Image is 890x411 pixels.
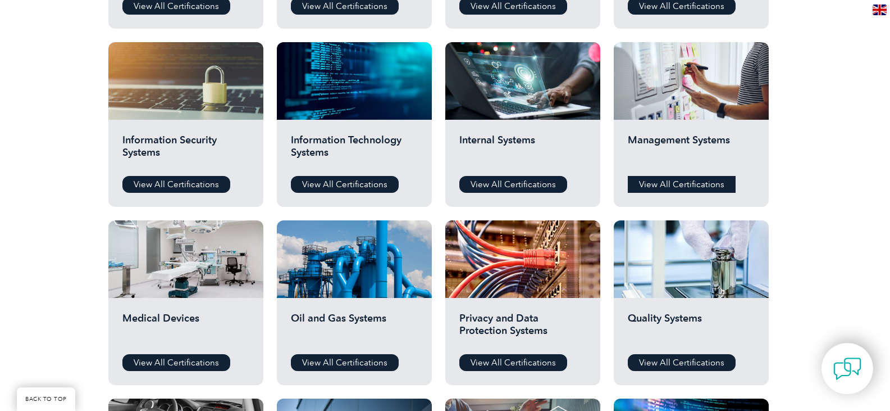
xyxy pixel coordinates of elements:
[122,354,230,371] a: View All Certifications
[628,176,736,193] a: View All Certifications
[459,134,586,168] h2: Internal Systems
[833,355,861,383] img: contact-chat.png
[459,176,567,193] a: View All Certifications
[291,354,399,371] a: View All Certifications
[291,134,418,168] h2: Information Technology Systems
[291,312,418,346] h2: Oil and Gas Systems
[459,312,586,346] h2: Privacy and Data Protection Systems
[628,354,736,371] a: View All Certifications
[122,134,249,168] h2: Information Security Systems
[17,387,75,411] a: BACK TO TOP
[628,312,755,346] h2: Quality Systems
[291,176,399,193] a: View All Certifications
[459,354,567,371] a: View All Certifications
[122,176,230,193] a: View All Certifications
[628,134,755,168] h2: Management Systems
[873,4,887,15] img: en
[122,312,249,346] h2: Medical Devices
